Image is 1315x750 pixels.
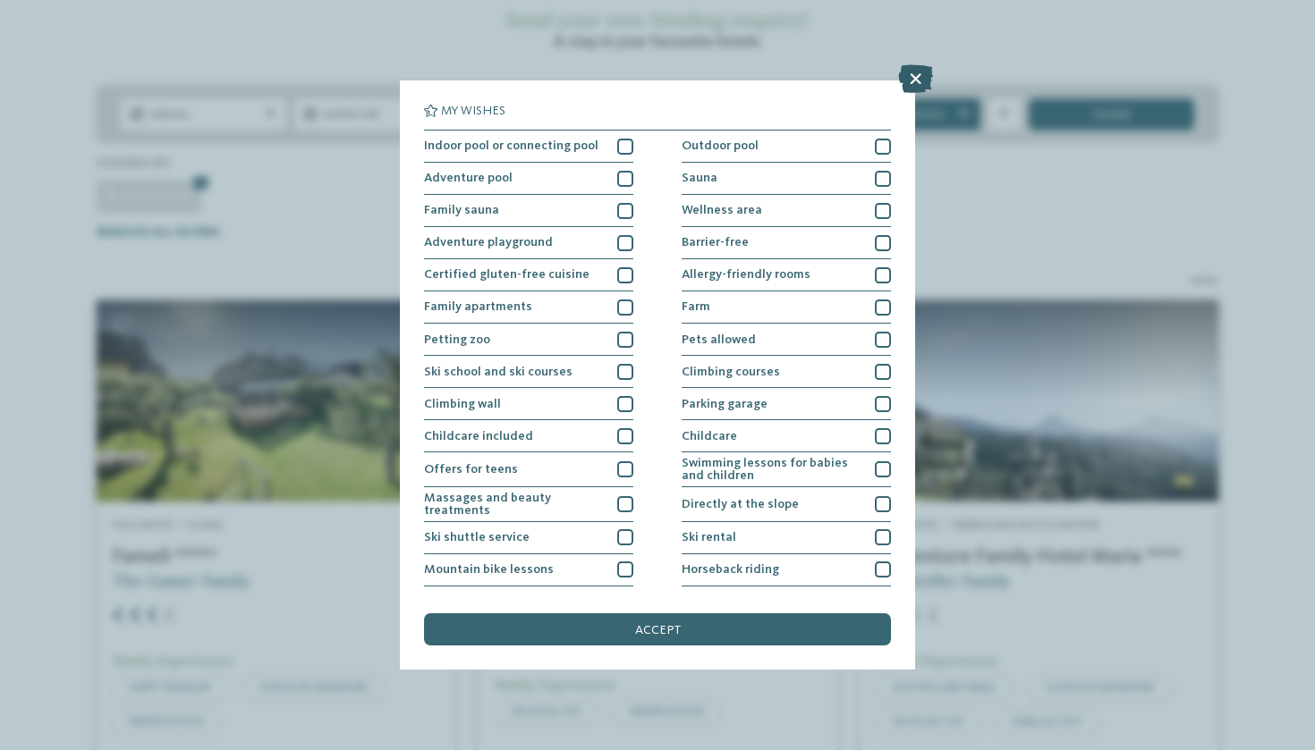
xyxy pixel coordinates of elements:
span: Directly at the slope [682,498,799,510]
span: Swimming lessons for babies and children [682,457,863,483]
span: Adventure pool [424,172,513,184]
span: Barrier-free [682,236,749,249]
span: Indoor pool or connecting pool [424,139,598,152]
span: accept [635,624,681,636]
span: Ski shuttle service [424,531,530,544]
span: Certified gluten-free cuisine [424,268,590,281]
span: Outdoor pool [682,139,759,152]
span: Adventure playground [424,236,553,249]
span: Petting zoo [424,333,490,346]
span: Horseback riding [682,563,779,576]
span: Farm [682,300,710,313]
span: Offers for teens [424,463,518,476]
span: Allergy-friendly rooms [682,268,810,281]
span: Family apartments [424,300,532,313]
span: Mountain bike lessons [424,563,554,576]
span: Childcare [682,430,737,442]
span: Parking garage [682,398,768,410]
span: Climbing courses [682,366,780,378]
span: Family sauna [424,204,499,216]
span: Pets allowed [682,333,756,346]
span: Massages and beauty treatments [424,492,606,518]
span: Climbing wall [424,398,501,410]
span: Ski school and ski courses [424,366,573,378]
span: Sauna [682,172,717,184]
span: Childcare included [424,430,533,442]
span: Wellness area [682,204,762,216]
span: Ski rental [682,531,736,544]
span: My wishes [441,105,505,117]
